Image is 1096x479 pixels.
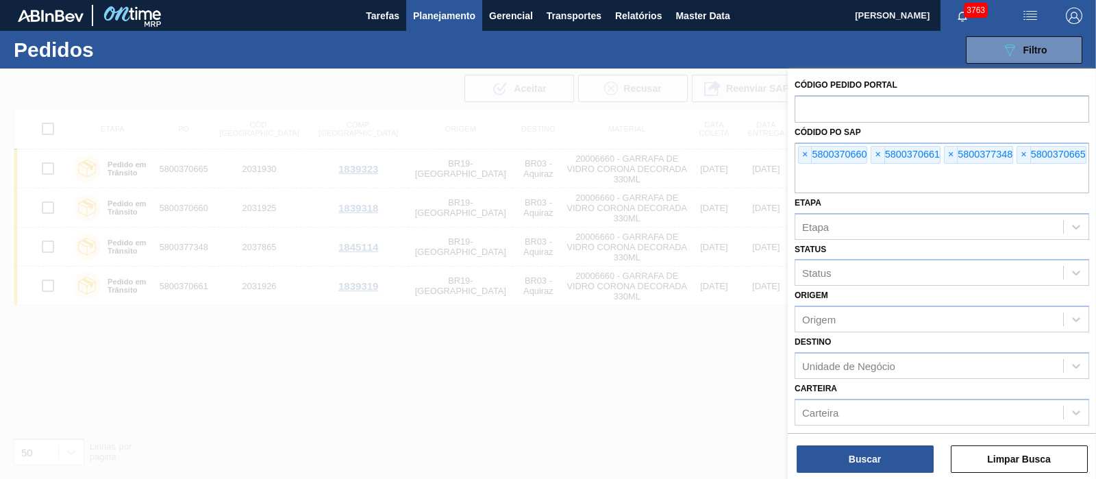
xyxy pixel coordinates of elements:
label: Destino [795,337,831,347]
div: 5800370665 [1017,146,1086,164]
div: Origem [802,314,836,326]
span: × [799,147,812,163]
h1: Pedidos [14,42,212,58]
button: Notificações [941,6,984,25]
div: 5800370660 [798,146,867,164]
span: × [871,147,884,163]
label: Códido PO SAP [795,127,861,137]
span: Filtro [1023,45,1047,56]
div: Carteira [802,406,838,418]
span: Transportes [547,8,601,24]
span: 3763 [964,3,988,18]
div: Etapa [802,221,829,232]
span: Gerencial [489,8,533,24]
span: Planejamento [413,8,475,24]
span: × [1017,147,1030,163]
label: Carteira [795,384,837,393]
label: Material [795,430,836,440]
span: × [945,147,958,163]
img: TNhmsLtSVTkK8tSr43FrP2fwEKptu5GPRR3wAAAABJRU5ErkJggg== [18,10,84,22]
img: userActions [1022,8,1038,24]
div: Unidade de Negócio [802,360,895,371]
label: Código Pedido Portal [795,80,897,90]
span: Master Data [675,8,730,24]
label: Etapa [795,198,821,208]
img: Logout [1066,8,1082,24]
div: 5800370661 [871,146,940,164]
div: 5800377348 [944,146,1013,164]
label: Origem [795,291,828,300]
span: Relatórios [615,8,662,24]
div: Status [802,267,832,279]
label: Status [795,245,826,254]
button: Filtro [966,36,1082,64]
span: Tarefas [366,8,399,24]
